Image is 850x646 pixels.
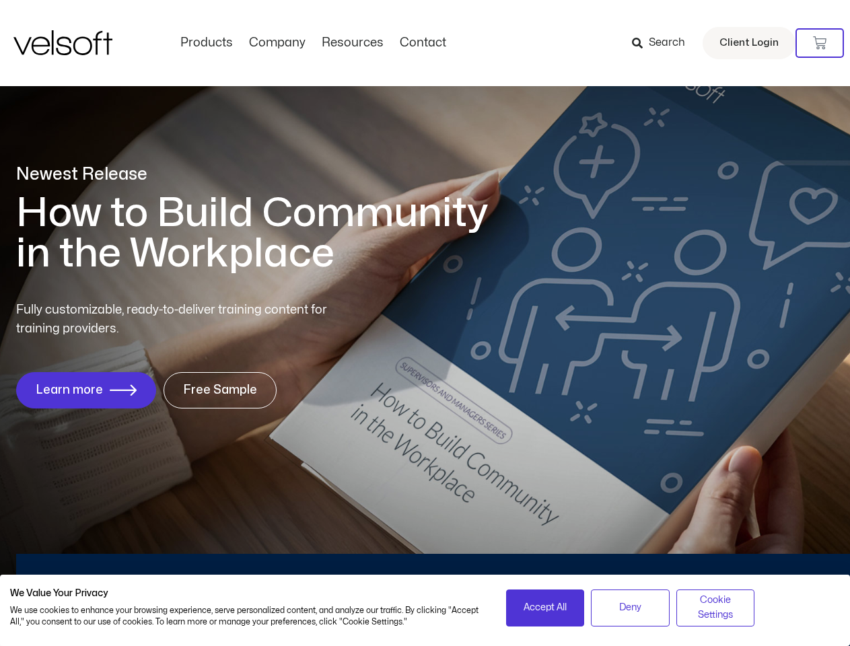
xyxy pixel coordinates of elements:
[676,589,755,626] button: Adjust cookie preferences
[703,27,795,59] a: Client Login
[314,36,392,50] a: ResourcesMenu Toggle
[10,587,486,600] h2: We Value Your Privacy
[164,372,277,408] a: Free Sample
[172,36,241,50] a: ProductsMenu Toggle
[591,589,670,626] button: Deny all cookies
[632,32,695,55] a: Search
[13,30,112,55] img: Velsoft Training Materials
[241,36,314,50] a: CompanyMenu Toggle
[10,605,486,628] p: We use cookies to enhance your browsing experience, serve personalized content, and analyze our t...
[649,34,685,52] span: Search
[685,593,746,623] span: Cookie Settings
[392,36,454,50] a: ContactMenu Toggle
[16,301,351,338] p: Fully customizable, ready-to-deliver training content for training providers.
[16,193,507,274] h1: How to Build Community in the Workplace
[524,600,567,615] span: Accept All
[16,372,156,408] a: Learn more
[183,384,257,397] span: Free Sample
[16,163,507,186] p: Newest Release
[36,384,103,397] span: Learn more
[619,600,641,615] span: Deny
[719,34,779,52] span: Client Login
[506,589,585,626] button: Accept all cookies
[172,36,454,50] nav: Menu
